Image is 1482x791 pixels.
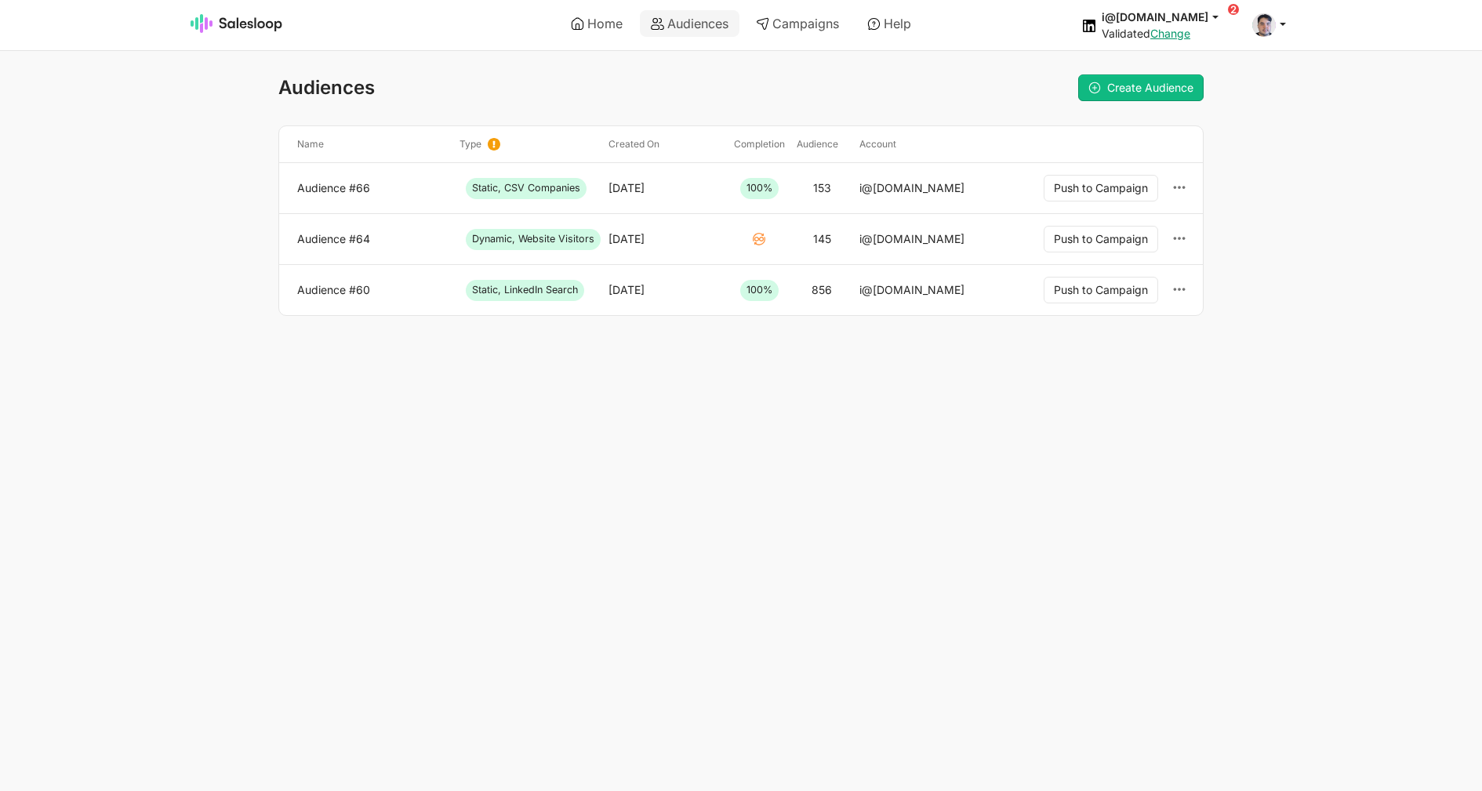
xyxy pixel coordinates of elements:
button: Push to Campaign [1044,175,1158,201]
div: i@[DOMAIN_NAME] [859,181,964,195]
a: Create Audience [1078,74,1204,101]
div: Name [291,138,453,151]
a: Change [1150,27,1190,40]
div: Created on [602,138,728,151]
button: i@[DOMAIN_NAME] [1102,9,1233,24]
span: Type [459,138,481,151]
span: 100% [740,178,779,198]
img: Salesloop [191,14,283,33]
span: Static, LinkedIn Search [466,280,584,300]
a: Home [560,10,634,37]
div: i@[DOMAIN_NAME] [859,283,964,297]
a: Help [856,10,922,37]
a: Audience #60 [297,283,447,297]
div: [DATE] [608,181,645,195]
span: Dynamic, Website Visitors [466,229,601,249]
a: Campaigns [745,10,850,37]
div: [DATE] [608,232,645,246]
div: i@[DOMAIN_NAME] [859,232,964,246]
div: 145 [813,232,831,246]
div: [DATE] [608,283,645,297]
span: Audiences [278,76,375,99]
button: Push to Campaign [1044,226,1158,252]
a: Audience #64 [297,232,447,246]
span: Create Audience [1107,81,1193,94]
button: Push to Campaign [1044,277,1158,303]
span: 100% [740,280,779,300]
div: 856 [812,283,832,297]
span: Static, CSV Companies [466,178,587,198]
div: Completion [728,138,790,151]
a: Audience #66 [297,181,447,195]
div: Validated [1102,27,1233,41]
div: Audience [790,138,853,151]
a: Audiences [640,10,739,37]
div: Account [853,138,1002,151]
div: 153 [813,181,831,195]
